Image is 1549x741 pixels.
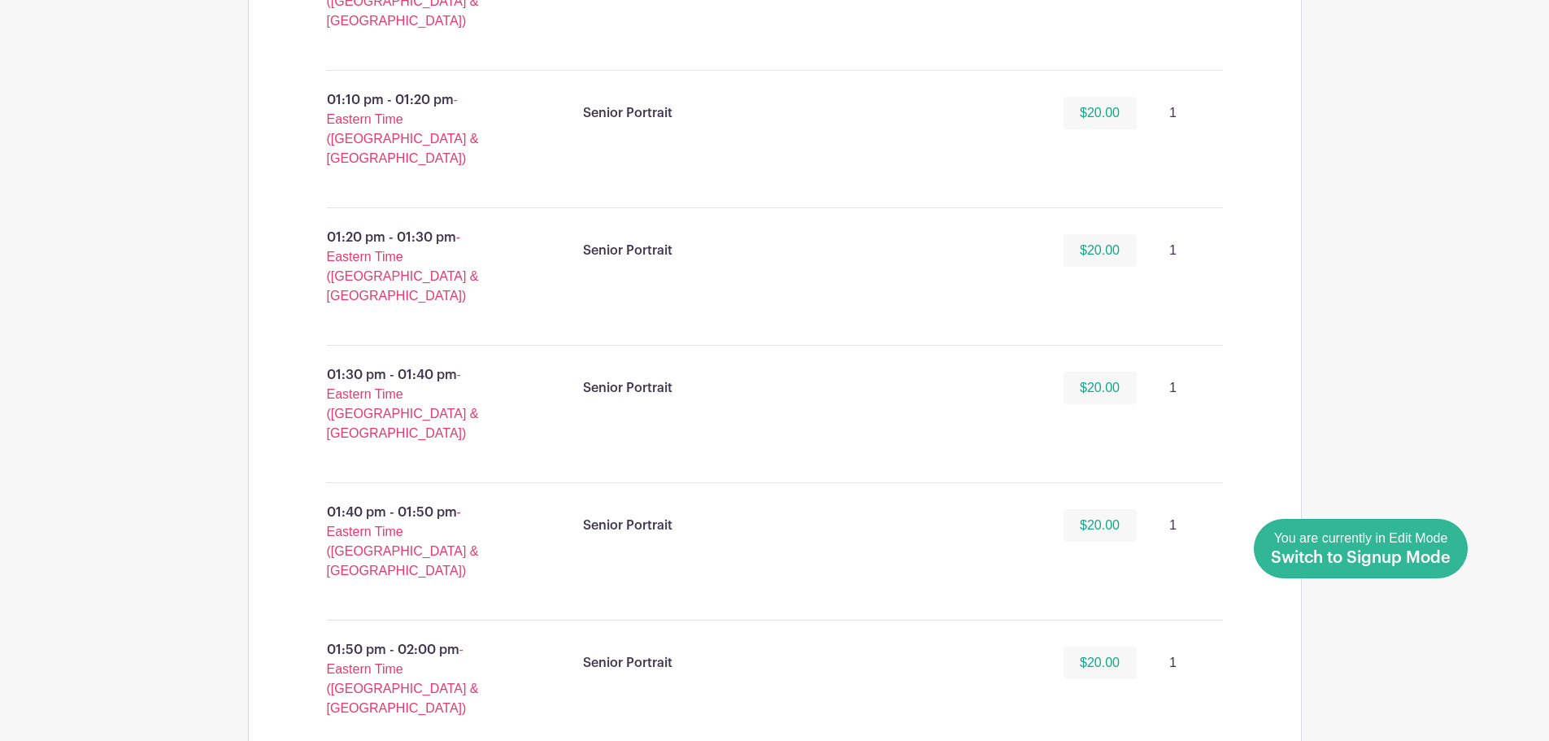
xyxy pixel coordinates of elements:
p: $20.00 [1064,647,1137,679]
p: 1 [1137,97,1210,129]
p: 01:10 pm - 01:20 pm [288,84,532,175]
p: $20.00 [1064,234,1137,267]
p: 01:30 pm - 01:40 pm [288,359,532,450]
p: 1 [1137,647,1210,679]
p: 1 [1137,234,1210,267]
p: Senior Portrait [583,378,672,398]
p: 1 [1137,372,1210,404]
p: Senior Portrait [583,516,672,535]
p: 01:20 pm - 01:30 pm [288,221,532,312]
span: Switch to Signup Mode [1271,550,1451,566]
p: Senior Portrait [583,241,672,260]
p: 01:50 pm - 02:00 pm [288,634,532,725]
p: Senior Portrait [583,653,672,673]
p: Senior Portrait [583,103,672,123]
span: You are currently in Edit Mode [1271,531,1451,565]
p: 1 [1137,509,1210,542]
p: $20.00 [1064,97,1137,129]
p: $20.00 [1064,372,1137,404]
a: You are currently in Edit Mode Switch to Signup Mode [1254,519,1468,578]
p: $20.00 [1064,509,1137,542]
p: 01:40 pm - 01:50 pm [288,496,532,587]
